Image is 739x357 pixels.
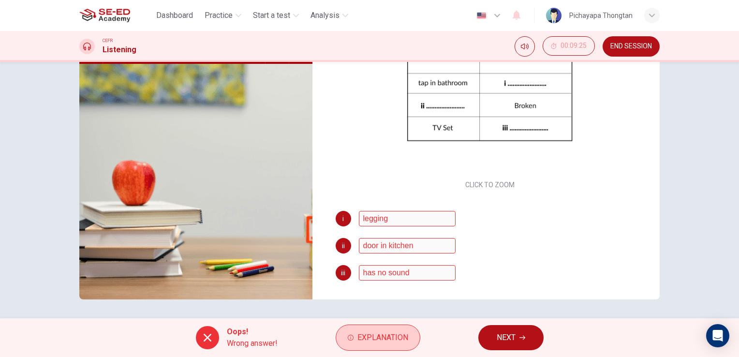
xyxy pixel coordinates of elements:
button: Start a test [249,7,303,24]
button: Explanation [336,325,420,351]
span: Start a test [253,10,290,21]
button: END SESSION [603,36,660,57]
button: NEXT [478,325,544,350]
input: leaking; it is leaking; it's leaking [359,211,456,226]
span: Explanation [357,331,408,344]
button: 00:09:25 [543,36,595,56]
div: Mute [515,36,535,57]
input: no sound [359,265,456,281]
button: Practice [201,7,245,24]
input: stove door; door of stove; the stove door [359,238,456,253]
img: en [475,12,488,19]
button: Analysis [307,7,352,24]
span: END SESSION [610,43,652,50]
img: Profile picture [546,8,562,23]
span: Practice [205,10,233,21]
a: SE-ED Academy logo [79,6,152,25]
img: SE-ED Academy logo [79,6,130,25]
img: House Facilities [79,64,312,299]
span: i [342,215,344,222]
span: CEFR [103,37,113,44]
h1: Listening [103,44,136,56]
span: Dashboard [156,10,193,21]
span: iii [341,269,345,276]
button: Dashboard [152,7,197,24]
span: Analysis [310,10,340,21]
span: Oops! [227,326,278,338]
span: Wrong answer! [227,338,278,349]
span: 00:09:25 [561,42,587,50]
div: Hide [543,36,595,57]
div: Pichayapa Thongtan [569,10,633,21]
span: ii [342,242,345,249]
div: Open Intercom Messenger [706,324,729,347]
span: NEXT [497,331,516,344]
